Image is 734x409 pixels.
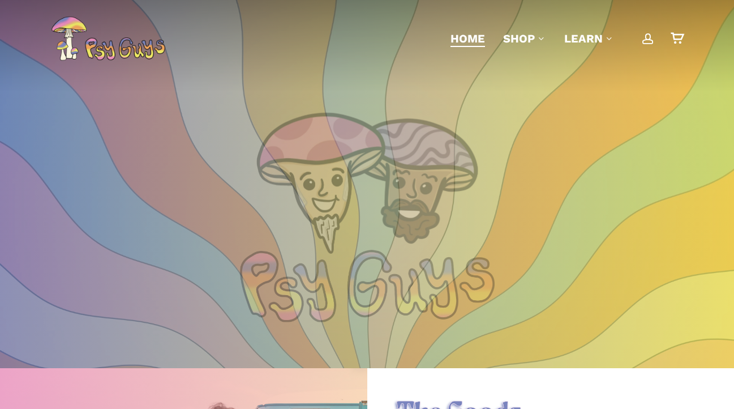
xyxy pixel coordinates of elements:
span: Home [450,32,485,45]
span: Shop [503,32,535,45]
a: Home [450,31,485,46]
span: Learn [564,32,603,45]
img: PsyGuys Heads Logo [254,97,480,267]
a: Learn [564,31,614,46]
a: Shop [503,31,546,46]
img: Psychedelic PsyGuys Text Logo [240,250,495,322]
img: PsyGuys [51,16,165,61]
